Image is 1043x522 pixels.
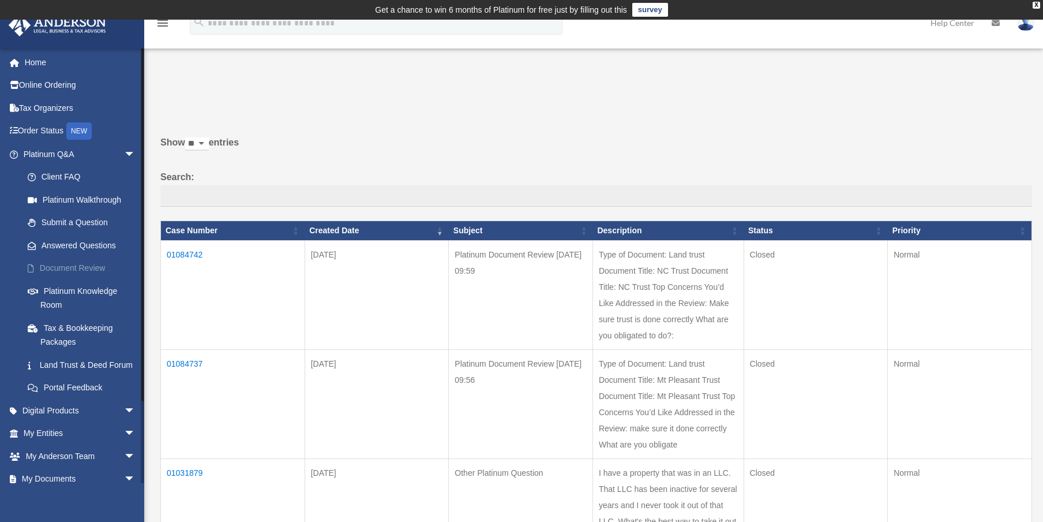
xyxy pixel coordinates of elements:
[8,399,153,422] a: Digital Productsarrow_drop_down
[744,350,888,459] td: Closed
[1033,2,1040,9] div: close
[161,221,305,241] th: Case Number: activate to sort column ascending
[124,445,147,468] span: arrow_drop_down
[161,350,305,459] td: 01084737
[8,422,153,445] a: My Entitiesarrow_drop_down
[156,20,170,30] a: menu
[160,169,1032,207] label: Search:
[16,316,153,353] a: Tax & Bookkeeping Packages
[592,241,744,350] td: Type of Document: Land trust Document Title: NC Trust Document Title: NC Trust Top Concerns You’d...
[375,3,627,17] div: Get a chance to win 6 months of Platinum for free just by filling out this
[160,185,1032,207] input: Search:
[8,120,153,143] a: Order StatusNEW
[744,221,888,241] th: Status: activate to sort column ascending
[305,241,449,350] td: [DATE]
[592,221,744,241] th: Description: activate to sort column ascending
[160,135,1032,162] label: Show entries
[16,279,153,316] a: Platinum Knowledge Room
[449,221,593,241] th: Subject: activate to sort column ascending
[16,188,153,211] a: Platinum Walkthrough
[8,143,153,166] a: Platinum Q&Aarrow_drop_down
[161,241,305,350] td: 01084742
[124,468,147,491] span: arrow_drop_down
[66,122,92,140] div: NEW
[744,241,888,350] td: Closed
[888,221,1032,241] th: Priority: activate to sort column ascending
[16,234,147,257] a: Answered Questions
[16,353,153,376] a: Land Trust & Deed Forum
[632,3,668,17] a: survey
[124,422,147,446] span: arrow_drop_down
[8,74,153,97] a: Online Ordering
[8,96,153,120] a: Tax Organizers
[1017,14,1034,31] img: User Pic
[449,350,593,459] td: Platinum Document Review [DATE] 09:56
[8,445,153,468] a: My Anderson Teamarrow_drop_down
[16,376,153,400] a: Portal Feedback
[888,350,1032,459] td: Normal
[8,51,153,74] a: Home
[449,241,593,350] td: Platinum Document Review [DATE] 09:59
[5,14,110,36] img: Anderson Advisors Platinum Portal
[888,241,1032,350] td: Normal
[305,350,449,459] td: [DATE]
[16,166,153,189] a: Client FAQ
[305,221,449,241] th: Created Date: activate to sort column ascending
[8,468,153,491] a: My Documentsarrow_drop_down
[592,350,744,459] td: Type of Document: Land trust Document Title: Mt Pleasant Trust Document Title: Mt Pleasant Trust ...
[193,16,205,28] i: search
[16,257,153,280] a: Document Review
[16,211,153,234] a: Submit a Question
[124,143,147,166] span: arrow_drop_down
[185,137,209,151] select: Showentries
[124,399,147,423] span: arrow_drop_down
[156,16,170,30] i: menu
